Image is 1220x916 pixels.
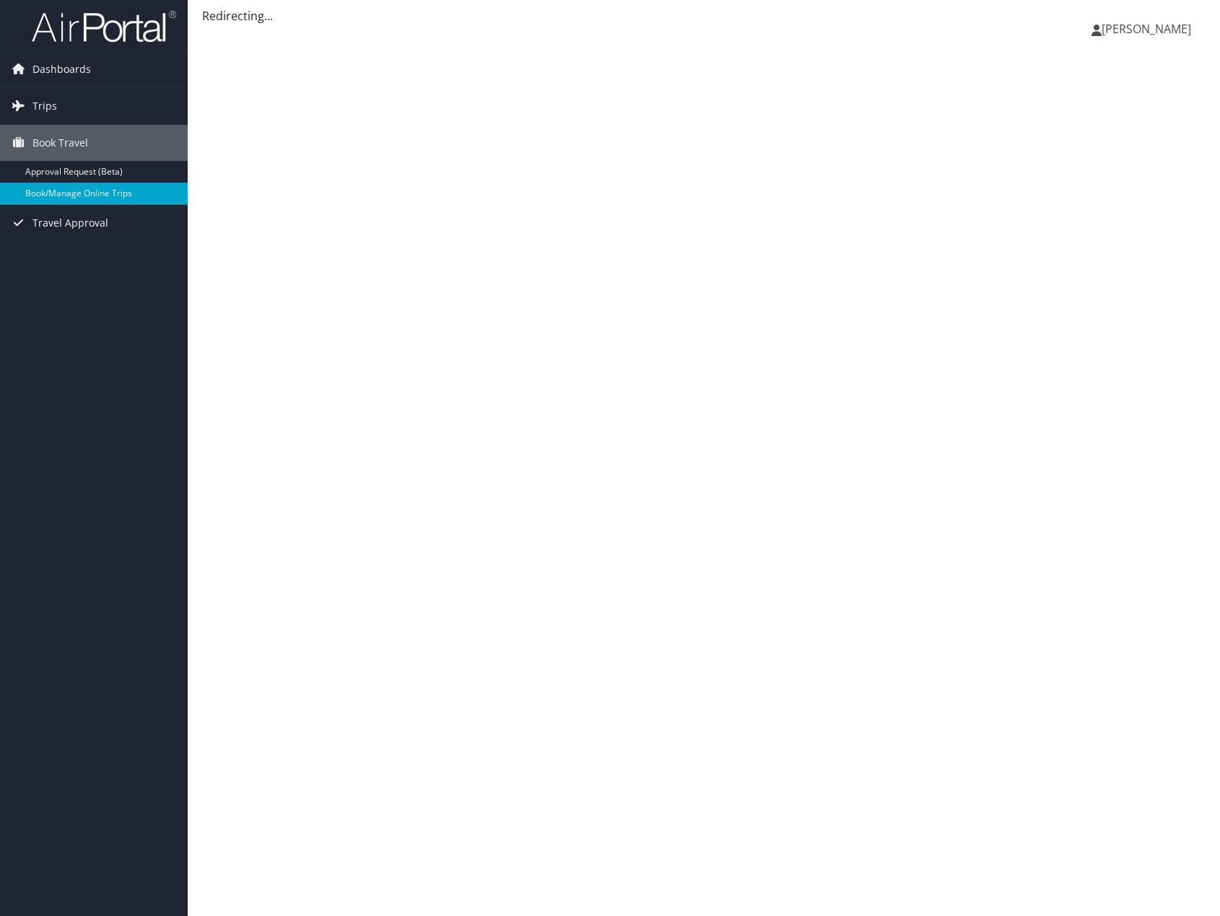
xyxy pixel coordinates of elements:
div: Redirecting... [202,7,1206,25]
img: airportal-logo.png [32,9,176,43]
span: Travel Approval [32,205,108,241]
span: [PERSON_NAME] [1102,21,1191,37]
span: Book Travel [32,125,88,161]
span: Dashboards [32,51,91,87]
span: Trips [32,88,57,124]
a: [PERSON_NAME] [1092,7,1206,51]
